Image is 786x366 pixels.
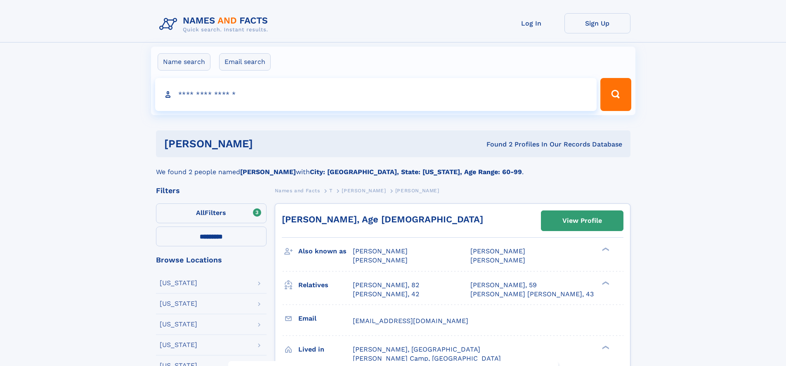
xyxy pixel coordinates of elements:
[158,53,210,71] label: Name search
[298,278,353,292] h3: Relatives
[160,300,197,307] div: [US_STATE]
[196,209,205,217] span: All
[219,53,271,71] label: Email search
[282,214,483,224] a: [PERSON_NAME], Age [DEMOGRAPHIC_DATA]
[470,256,525,264] span: [PERSON_NAME]
[329,188,333,194] span: T
[156,13,275,35] img: Logo Names and Facts
[470,290,594,299] a: [PERSON_NAME] [PERSON_NAME], 43
[541,211,623,231] a: View Profile
[160,342,197,348] div: [US_STATE]
[156,256,267,264] div: Browse Locations
[298,312,353,326] h3: Email
[498,13,564,33] a: Log In
[342,188,386,194] span: [PERSON_NAME]
[600,280,610,286] div: ❯
[164,139,370,149] h1: [PERSON_NAME]
[160,321,197,328] div: [US_STATE]
[240,168,296,176] b: [PERSON_NAME]
[470,281,537,290] a: [PERSON_NAME], 59
[562,211,602,230] div: View Profile
[600,78,631,111] button: Search Button
[353,290,419,299] a: [PERSON_NAME], 42
[353,317,468,325] span: [EMAIL_ADDRESS][DOMAIN_NAME]
[342,185,386,196] a: [PERSON_NAME]
[298,244,353,258] h3: Also known as
[353,281,419,290] a: [PERSON_NAME], 82
[310,168,522,176] b: City: [GEOGRAPHIC_DATA], State: [US_STATE], Age Range: 60-99
[600,345,610,350] div: ❯
[470,247,525,255] span: [PERSON_NAME]
[564,13,630,33] a: Sign Up
[353,354,501,362] span: [PERSON_NAME] Camp, [GEOGRAPHIC_DATA]
[160,280,197,286] div: [US_STATE]
[353,247,408,255] span: [PERSON_NAME]
[329,185,333,196] a: T
[600,247,610,252] div: ❯
[353,256,408,264] span: [PERSON_NAME]
[155,78,597,111] input: search input
[298,342,353,357] h3: Lived in
[395,188,439,194] span: [PERSON_NAME]
[156,187,267,194] div: Filters
[353,345,480,353] span: [PERSON_NAME], [GEOGRAPHIC_DATA]
[156,157,630,177] div: We found 2 people named with .
[156,203,267,223] label: Filters
[370,140,622,149] div: Found 2 Profiles In Our Records Database
[275,185,320,196] a: Names and Facts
